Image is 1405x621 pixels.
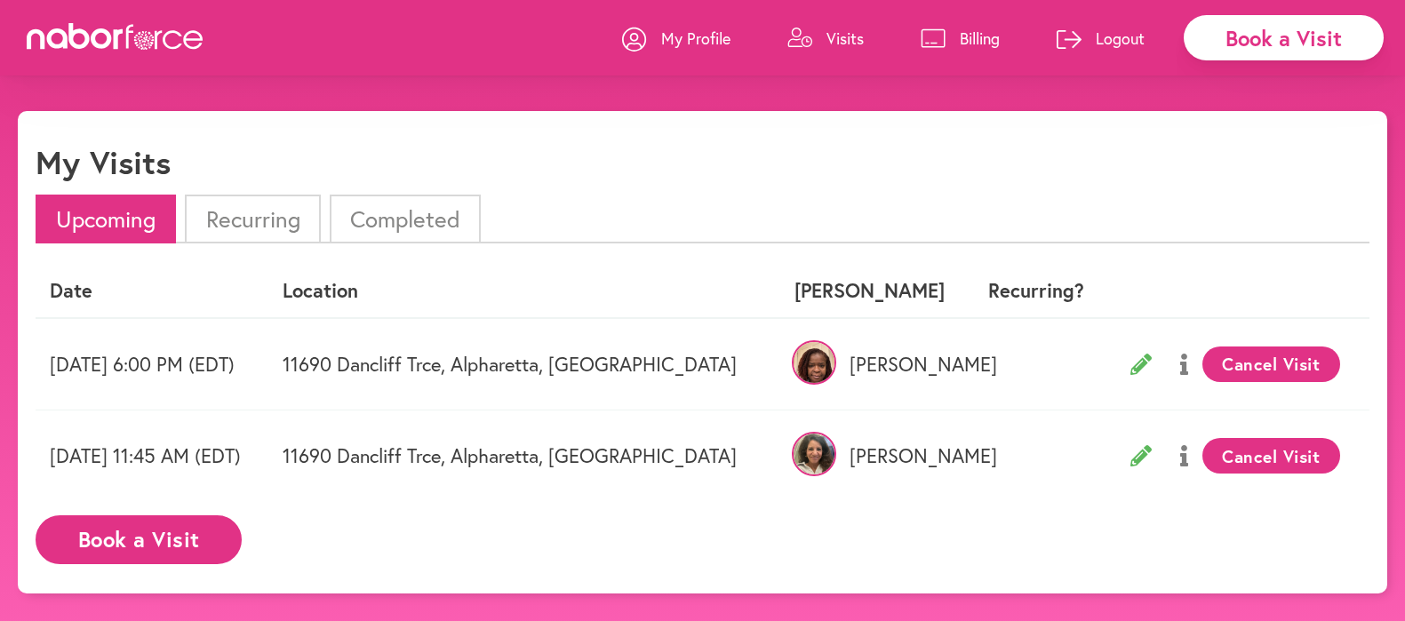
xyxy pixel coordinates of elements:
td: [DATE] 6:00 PM (EDT) [36,318,268,410]
th: Recurring? [970,265,1102,317]
td: 11690 Dancliff Trce, Alpharetta, [GEOGRAPHIC_DATA] [268,318,780,410]
li: Recurring [185,195,320,243]
th: Date [36,265,268,317]
th: Location [268,265,780,317]
p: Logout [1096,28,1145,49]
td: 11690 Dancliff Trce, Alpharetta, [GEOGRAPHIC_DATA] [268,410,780,502]
th: [PERSON_NAME] [780,265,970,317]
button: Cancel Visit [1202,346,1340,382]
button: Cancel Visit [1202,438,1340,474]
p: [PERSON_NAME] [794,353,955,376]
p: Billing [960,28,1000,49]
li: Upcoming [36,195,176,243]
p: Visits [826,28,864,49]
p: My Profile [661,28,730,49]
li: Completed [330,195,481,243]
a: Visits [787,12,864,65]
a: Billing [921,12,1000,65]
div: Book a Visit [1184,15,1384,60]
img: xVUsr2jROItmMQjL7RQJ [792,432,836,476]
a: Logout [1057,12,1145,65]
p: [PERSON_NAME] [794,444,955,467]
button: Book a Visit [36,515,242,564]
a: Book a Visit [36,529,242,545]
h1: My Visits [36,143,171,181]
td: [DATE] 11:45 AM (EDT) [36,410,268,502]
a: My Profile [622,12,730,65]
img: b58fP9iDRJaMXK265Ics [792,340,836,385]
